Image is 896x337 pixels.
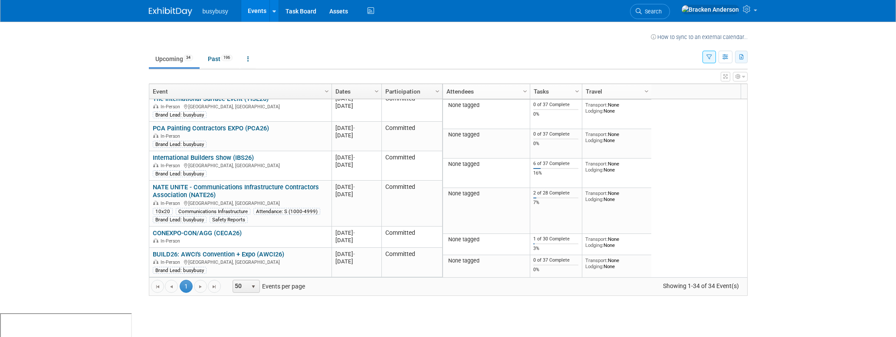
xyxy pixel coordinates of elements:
span: Column Settings [643,88,650,95]
span: In-Person [161,104,183,110]
div: [GEOGRAPHIC_DATA], [GEOGRAPHIC_DATA] [153,103,328,110]
div: Safety Reports [210,216,248,223]
div: None tagged [446,190,526,197]
div: 0% [533,111,578,117]
span: Transport: [585,236,608,242]
a: Attendees [446,84,524,99]
img: In-Person Event [153,259,158,264]
div: 2 of 28 Complete [533,190,578,196]
span: - [353,251,355,257]
span: Lodging: [585,242,604,248]
a: NATE UNITE - Communications Infrastructure Contractors Association (NATE26) [153,183,319,199]
div: 0 of 37 Complete [533,257,578,263]
img: Bracken Anderson [681,5,739,14]
span: In-Person [161,133,183,139]
div: None None [585,257,648,270]
span: Transport: [585,257,608,263]
div: [DATE] [335,229,377,237]
span: Column Settings [434,88,441,95]
span: busybusy [203,8,228,15]
div: Brand Lead: busybusy [153,141,207,148]
span: - [353,230,355,236]
a: International Builders Show (IBS26) [153,154,254,162]
span: In-Person [161,163,183,168]
img: In-Person Event [153,104,158,108]
div: [DATE] [335,183,377,191]
img: ExhibitDay [149,7,192,16]
span: - [353,184,355,190]
div: [GEOGRAPHIC_DATA], [GEOGRAPHIC_DATA] [153,162,328,169]
span: Showing 1-34 of 34 Event(s) [655,280,747,292]
div: [GEOGRAPHIC_DATA], [GEOGRAPHIC_DATA] [153,258,328,266]
span: Events per page [221,280,314,293]
a: Column Settings [642,84,651,97]
span: Transport: [585,190,608,196]
span: 196 [221,55,233,61]
div: Brand Lead: busybusy [153,216,207,223]
img: In-Person Event [153,133,158,138]
div: 3% [533,246,578,252]
div: [DATE] [335,191,377,198]
a: Column Settings [372,84,381,97]
span: Column Settings [522,88,528,95]
a: Go to the last page [208,280,221,293]
span: Transport: [585,161,608,167]
div: [DATE] [335,258,377,265]
div: None None [585,190,648,203]
div: 0 of 37 Complete [533,102,578,108]
a: Dates [335,84,376,99]
a: Event [153,84,326,99]
a: Column Settings [322,84,331,97]
div: [GEOGRAPHIC_DATA], [GEOGRAPHIC_DATA] [153,199,328,207]
span: - [353,125,355,131]
span: - [353,154,355,161]
a: BUILD26: AWCI's Convention + Expo (AWCI26) [153,250,284,258]
span: 1 [180,280,193,293]
a: PCA Painting Contractors EXPO (PCA26) [153,124,269,132]
div: None None [585,236,648,249]
div: [DATE] [335,102,377,110]
div: None tagged [446,236,526,243]
a: Tasks [534,84,576,99]
span: select [250,283,257,290]
div: 0% [533,267,578,273]
span: In-Person [161,259,183,265]
span: - [353,95,355,102]
div: [DATE] [335,161,377,168]
div: [DATE] [335,132,377,139]
span: Column Settings [574,88,581,95]
div: None tagged [446,131,526,138]
div: [DATE] [335,124,377,132]
span: Search [642,8,662,15]
div: None tagged [446,257,526,264]
td: Committed [381,122,442,151]
span: Lodging: [585,196,604,202]
span: Go to the previous page [168,283,175,290]
span: Transport: [585,102,608,108]
td: Committed [381,181,442,227]
td: Committed [381,248,442,277]
span: Lodging: [585,167,604,173]
img: In-Person Event [153,238,158,243]
a: Go to the first page [151,280,164,293]
td: Committed [381,151,442,181]
a: The International Surface Event (TISE26) [153,95,269,103]
a: Upcoming34 [149,51,200,67]
div: Brand Lead: busybusy [153,111,207,118]
div: 6 of 37 Complete [533,161,578,167]
div: None None [585,131,648,144]
a: Column Settings [572,84,582,97]
div: 0 of 37 Complete [533,131,578,137]
td: Committed [381,227,442,248]
div: 0% [533,141,578,147]
div: 1 of 30 Complete [533,236,578,242]
a: Search [630,4,670,19]
span: Column Settings [323,88,330,95]
span: 34 [184,55,193,61]
span: Lodging: [585,108,604,114]
div: None tagged [446,102,526,109]
div: None None [585,161,648,173]
span: Column Settings [373,88,380,95]
div: None tagged [446,161,526,168]
div: 10x20 [153,208,173,215]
